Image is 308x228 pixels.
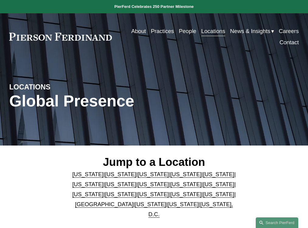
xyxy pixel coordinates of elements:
[75,201,133,207] a: [GEOGRAPHIC_DATA]
[151,25,174,37] a: Practices
[70,156,239,169] h2: Jump to a Location
[170,171,202,177] a: [US_STATE]
[135,201,166,207] a: [US_STATE]
[230,26,270,36] span: News & Insights
[105,171,136,177] a: [US_STATE]
[9,83,81,92] h4: LOCATIONS
[170,191,202,197] a: [US_STATE]
[138,191,169,197] a: [US_STATE]
[170,181,202,187] a: [US_STATE]
[279,37,299,48] a: Contact
[230,25,274,37] a: folder dropdown
[105,191,136,197] a: [US_STATE]
[9,92,202,110] h1: Global Presence
[105,181,136,187] a: [US_STATE]
[203,191,234,197] a: [US_STATE]
[201,25,225,37] a: Locations
[138,181,169,187] a: [US_STATE]
[203,181,234,187] a: [US_STATE]
[279,25,299,37] a: Careers
[203,171,234,177] a: [US_STATE]
[256,217,298,228] a: Search this site
[70,169,239,220] p: | | | | | | | | | | | | | | | | | |
[72,191,104,197] a: [US_STATE]
[168,201,199,207] a: [US_STATE]
[72,171,104,177] a: [US_STATE]
[138,171,169,177] a: [US_STATE]
[72,181,104,187] a: [US_STATE]
[131,25,146,37] a: About
[179,25,196,37] a: People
